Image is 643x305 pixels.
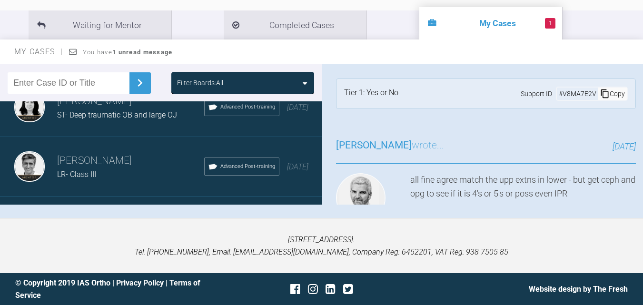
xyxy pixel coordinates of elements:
a: Terms of Service [15,278,200,300]
span: Support ID [521,89,552,99]
div: Copy [598,88,627,100]
div: © Copyright 2019 IAS Ortho | | [15,277,219,301]
a: Website design by The Fresh [529,285,628,294]
li: Completed Cases [224,10,366,39]
span: My Cases [14,47,63,56]
div: Tier 1: Yes or No [344,87,398,101]
li: My Cases [419,7,562,39]
span: [DATE] [613,141,636,151]
img: chevronRight.28bd32b0.svg [132,75,148,90]
span: LR- Class III [57,170,96,179]
span: 1 [545,18,555,29]
h3: [PERSON_NAME] [57,93,204,109]
h3: wrote... [336,138,444,154]
span: [DATE] [287,103,308,112]
span: [DATE] [287,162,308,171]
h3: [PERSON_NAME] [57,153,204,169]
strong: 1 unread message [112,49,172,56]
input: Enter Case ID or Title [8,72,129,94]
div: # V8MA7E2V [557,89,598,99]
img: Ross Hobson [336,173,386,223]
span: You have [83,49,173,56]
img: Hooria Olsen [14,92,45,122]
a: Privacy Policy [116,278,164,287]
span: Advanced Post-training [220,103,275,111]
p: [STREET_ADDRESS]. Tel: [PHONE_NUMBER], Email: [EMAIL_ADDRESS][DOMAIN_NAME], Company Reg: 6452201,... [15,234,628,258]
span: Advanced Post-training [220,162,275,171]
span: [PERSON_NAME] [336,139,412,151]
li: Waiting for Mentor [29,10,171,39]
div: all fine agree match the upp extns in lower - but get ceph and opg to see if it is 4's or 5's or ... [410,173,636,226]
img: Asif Chatoo [14,151,45,182]
span: ST- Deep traumatic OB and large OJ [57,110,177,119]
div: Filter Boards: All [177,78,223,88]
